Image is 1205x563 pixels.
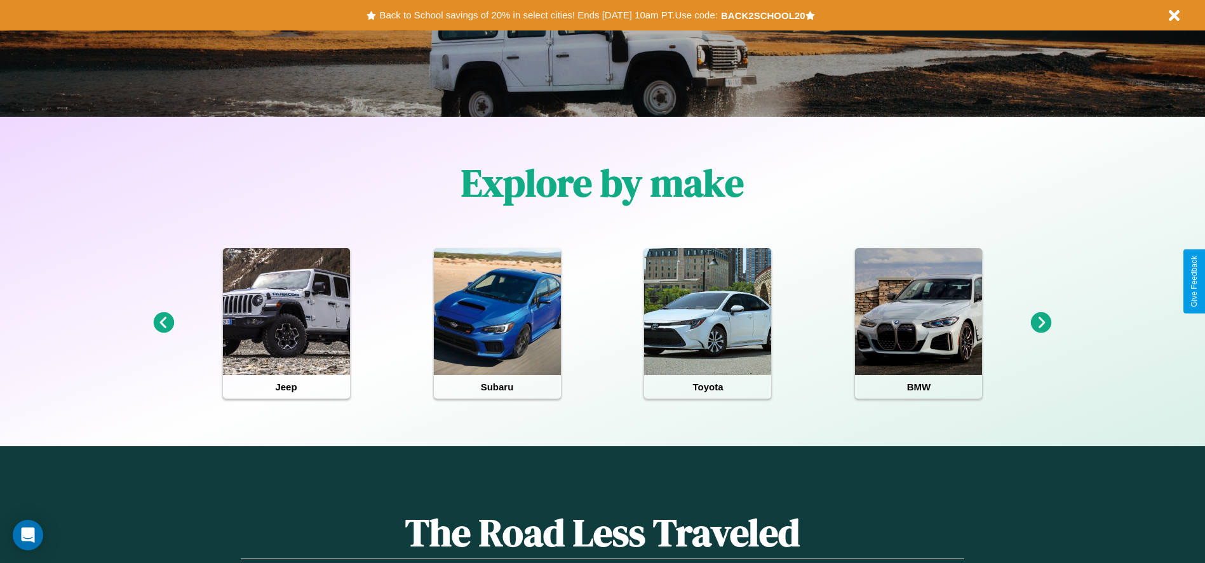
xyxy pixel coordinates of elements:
b: BACK2SCHOOL20 [721,10,805,21]
h1: The Road Less Traveled [241,507,964,559]
div: Give Feedback [1190,256,1199,307]
h4: Jeep [223,375,350,399]
h1: Explore by make [461,157,744,209]
h4: Subaru [434,375,561,399]
h4: Toyota [644,375,771,399]
button: Back to School savings of 20% in select cities! Ends [DATE] 10am PT.Use code: [376,6,720,24]
div: Open Intercom Messenger [13,520,43,550]
h4: BMW [855,375,982,399]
